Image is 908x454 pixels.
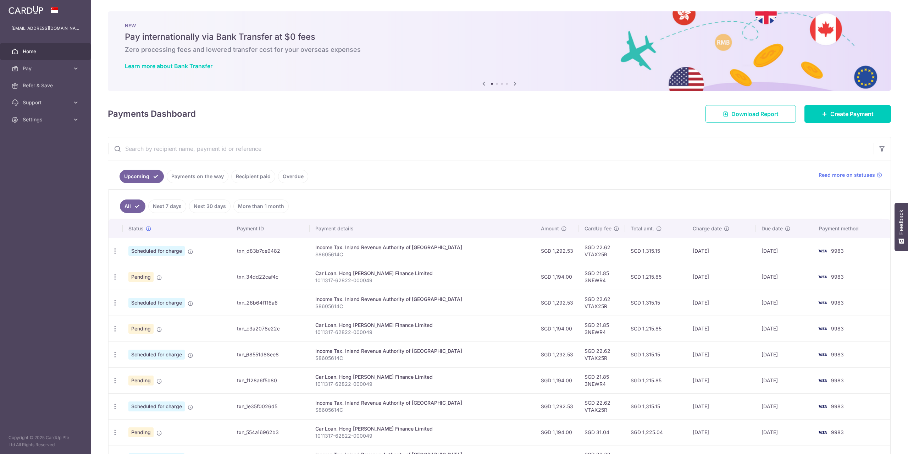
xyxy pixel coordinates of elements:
[579,393,625,419] td: SGD 22.62 VTAX25R
[128,298,185,308] span: Scheduled for charge
[625,264,687,290] td: SGD 1,215.85
[625,290,687,316] td: SGD 1,315.15
[128,376,154,385] span: Pending
[762,225,783,232] span: Due date
[705,105,796,123] a: Download Report
[693,225,722,232] span: Charge date
[535,290,579,316] td: SGD 1,292.53
[108,11,891,91] img: Bank transfer banner
[756,316,813,341] td: [DATE]
[687,341,756,367] td: [DATE]
[148,199,186,213] a: Next 7 days
[895,203,908,251] button: Feedback - Show survey
[579,238,625,264] td: SGD 22.62 VTAX25R
[120,199,145,213] a: All
[731,110,779,118] span: Download Report
[128,225,144,232] span: Status
[898,210,904,235] span: Feedback
[625,238,687,264] td: SGD 1,315.15
[579,419,625,445] td: SGD 31.04
[687,316,756,341] td: [DATE]
[579,264,625,290] td: SGD 21.85 3NEWR4
[128,401,185,411] span: Scheduled for charge
[315,348,530,355] div: Income Tax. Inland Revenue Authority of [GEOGRAPHIC_DATA]
[231,264,310,290] td: txn_34dd22caf4c
[579,341,625,367] td: SGD 22.62 VTAX25R
[128,350,185,360] span: Scheduled for charge
[813,219,890,238] th: Payment method
[125,23,874,28] p: NEW
[815,324,830,333] img: Bank Card
[231,290,310,316] td: txn_26b64f116a6
[189,199,231,213] a: Next 30 days
[815,402,830,411] img: Bank Card
[815,428,830,437] img: Bank Card
[756,367,813,393] td: [DATE]
[625,419,687,445] td: SGD 1,225.04
[315,322,530,329] div: Car Loan. Hong [PERSON_NAME] Finance Limited
[315,355,530,362] p: S8605614C
[535,393,579,419] td: SGD 1,292.53
[315,277,530,284] p: 1011317-62822-000049
[125,31,874,43] h5: Pay internationally via Bank Transfer at $0 fees
[125,62,212,70] a: Learn more about Bank Transfer
[631,225,654,232] span: Total amt.
[23,48,70,55] span: Home
[315,406,530,414] p: S8605614C
[831,300,844,306] span: 9983
[315,303,530,310] p: S8605614C
[687,238,756,264] td: [DATE]
[128,427,154,437] span: Pending
[831,274,844,280] span: 9983
[11,25,79,32] p: [EMAIL_ADDRESS][DOMAIN_NAME]
[756,341,813,367] td: [DATE]
[831,403,844,409] span: 9983
[120,170,164,183] a: Upcoming
[585,225,611,232] span: CardUp fee
[535,419,579,445] td: SGD 1,194.00
[128,272,154,282] span: Pending
[756,264,813,290] td: [DATE]
[315,381,530,388] p: 1011317-62822-000049
[231,219,310,238] th: Payment ID
[108,108,196,120] h4: Payments Dashboard
[831,429,844,435] span: 9983
[231,393,310,419] td: txn_1e35f0026d5
[231,341,310,367] td: txn_68551d88ee8
[231,419,310,445] td: txn_554a16962b3
[831,326,844,332] span: 9983
[687,419,756,445] td: [DATE]
[625,341,687,367] td: SGD 1,315.15
[831,248,844,254] span: 9983
[756,393,813,419] td: [DATE]
[9,6,43,14] img: CardUp
[315,399,530,406] div: Income Tax. Inland Revenue Authority of [GEOGRAPHIC_DATA]
[625,367,687,393] td: SGD 1,215.85
[108,137,874,160] input: Search by recipient name, payment id or reference
[815,299,830,307] img: Bank Card
[310,219,535,238] th: Payment details
[315,373,530,381] div: Car Loan. Hong [PERSON_NAME] Finance Limited
[315,251,530,258] p: S8605614C
[231,238,310,264] td: txn_d83b7ce9482
[687,367,756,393] td: [DATE]
[315,329,530,336] p: 1011317-62822-000049
[535,316,579,341] td: SGD 1,194.00
[830,110,874,118] span: Create Payment
[231,170,275,183] a: Recipient paid
[804,105,891,123] a: Create Payment
[687,290,756,316] td: [DATE]
[819,171,875,179] span: Read more on statuses
[23,82,70,89] span: Refer & Save
[167,170,228,183] a: Payments on the way
[756,419,813,445] td: [DATE]
[278,170,308,183] a: Overdue
[815,273,830,281] img: Bank Card
[756,238,813,264] td: [DATE]
[687,393,756,419] td: [DATE]
[128,246,185,256] span: Scheduled for charge
[23,116,70,123] span: Settings
[535,341,579,367] td: SGD 1,292.53
[579,290,625,316] td: SGD 22.62 VTAX25R
[23,99,70,106] span: Support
